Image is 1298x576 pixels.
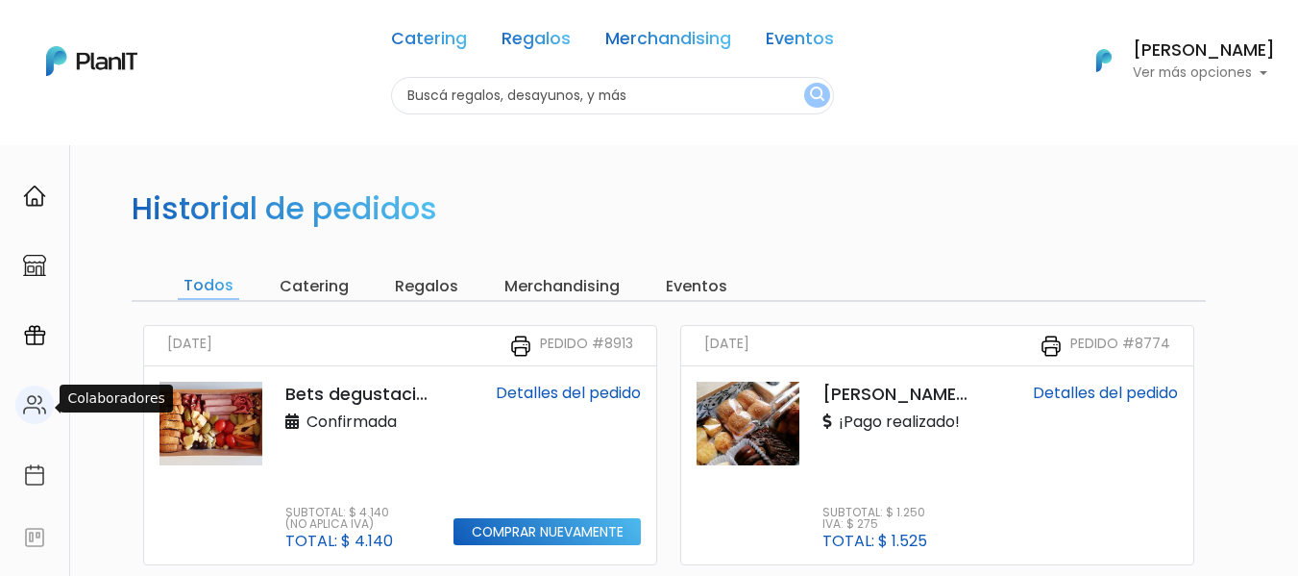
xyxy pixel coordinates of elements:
[822,518,927,530] p: IVA: $ 275
[496,382,641,404] a: Detalles del pedido
[1071,36,1275,86] button: PlanIt Logo [PERSON_NAME] Ver más opciones
[391,77,834,114] input: Buscá regalos, desayunos, y más
[1033,382,1178,404] a: Detalles del pedido
[810,87,824,105] img: search_button-432b6d5273f82d61273b3651a40e1bd1b912527efae98b1b7a1b2c0702e16a8d.svg
[23,526,46,549] img: feedback-78b5a0c8f98aac82b08bfc38622c3050aee476f2c9584af64705fc4e61158814.svg
[1040,335,1063,358] img: printer-31133f7acbd7ec30ea1ab4a3b6864c9b5ed483bd8d1a339becc4798053a55bbc.svg
[285,382,430,407] p: Bets degustaciones
[502,31,571,54] a: Regalos
[159,382,262,465] img: thumb_Picada_para_2.jpeg
[23,185,46,208] img: home-e721727adea9d79c4d83392d1f703f7f8bce08238fde08b1acbfd93340b81755.svg
[822,534,927,549] p: Total: $ 1.525
[1133,42,1275,60] h6: [PERSON_NAME]
[697,382,799,465] img: thumb_IMG-20220504-WA0012.jpg
[132,190,437,227] h2: Historial de pedidos
[1133,66,1275,80] p: Ver más opciones
[822,382,967,407] p: [PERSON_NAME]'s Coffee
[453,518,641,546] input: Comprar nuevamente
[285,518,393,530] p: (No aplica IVA)
[178,273,239,300] input: Todos
[540,334,633,358] small: Pedido #8913
[285,507,393,518] p: Subtotal: $ 4.140
[23,254,46,277] img: marketplace-4ceaa7011d94191e9ded77b95e3339b90024bf715f7c57f8cf31f2d8c509eaba.svg
[499,273,625,300] input: Merchandising
[605,31,731,54] a: Merchandising
[389,273,464,300] input: Regalos
[391,31,467,54] a: Catering
[1070,334,1170,358] small: Pedido #8774
[274,273,355,300] input: Catering
[822,507,927,518] p: Subtotal: $ 1.250
[60,385,172,413] div: Colaboradores
[23,463,46,487] img: calendar-87d922413cdce8b2cf7b7f5f62616a5cf9e4887200fb71536465627b3292af00.svg
[704,334,749,358] small: [DATE]
[167,334,212,358] small: [DATE]
[46,46,137,76] img: PlanIt Logo
[822,411,960,434] p: ¡Pago realizado!
[99,18,277,56] div: ¿Necesitás ayuda?
[23,393,46,416] img: people-662611757002400ad9ed0e3c099ab2801c6687ba6c219adb57efc949bc21e19d.svg
[766,31,834,54] a: Eventos
[285,411,397,434] p: Confirmada
[285,534,393,549] p: Total: $ 4.140
[23,324,46,347] img: campaigns-02234683943229c281be62815700db0a1741e53638e28bf9629b52c665b00959.svg
[660,273,733,300] input: Eventos
[1083,39,1125,82] img: PlanIt Logo
[509,335,532,358] img: printer-31133f7acbd7ec30ea1ab4a3b6864c9b5ed483bd8d1a339becc4798053a55bbc.svg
